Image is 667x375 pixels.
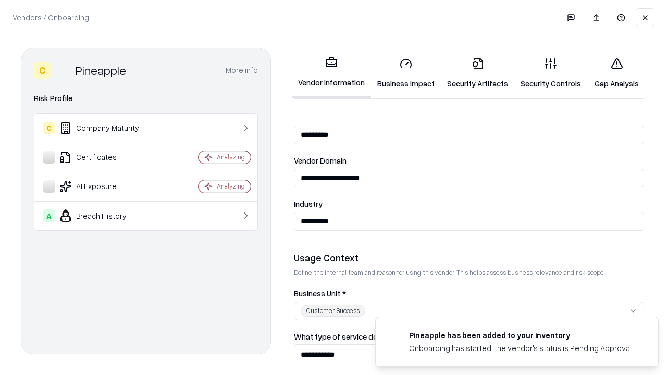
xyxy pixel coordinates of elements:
a: Gap Analysis [587,49,646,97]
div: Pineapple [76,62,126,79]
a: Business Impact [371,49,441,97]
div: Usage Context [294,252,644,264]
div: Breach History [43,209,167,222]
img: Pineapple [55,62,71,79]
div: Certificates [43,151,167,164]
p: Define the internal team and reason for using this vendor. This helps assess business relevance a... [294,268,644,277]
label: Industry [294,200,644,208]
div: Risk Profile [34,92,258,105]
div: Analyzing [217,153,245,161]
label: Business Unit * [294,290,644,297]
div: Pineapple has been added to your inventory [409,330,633,341]
label: What type of service does the vendor provide? * [294,333,644,341]
div: Company Maturity [43,122,167,134]
a: Security Artifacts [441,49,514,97]
div: C [43,122,55,134]
img: pineappleenergy.com [388,330,401,342]
a: Vendor Information [292,48,371,98]
div: C [34,62,51,79]
div: AI Exposure [43,180,167,193]
div: A [43,209,55,222]
div: Analyzing [217,182,245,191]
label: Vendor Domain [294,157,644,165]
div: Customer Success [301,305,365,317]
p: Vendors / Onboarding [13,12,89,23]
div: Onboarding has started, the vendor's status is Pending Approval. [409,343,633,354]
a: Security Controls [514,49,587,97]
button: More info [226,61,258,80]
button: Customer Success [294,302,644,320]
